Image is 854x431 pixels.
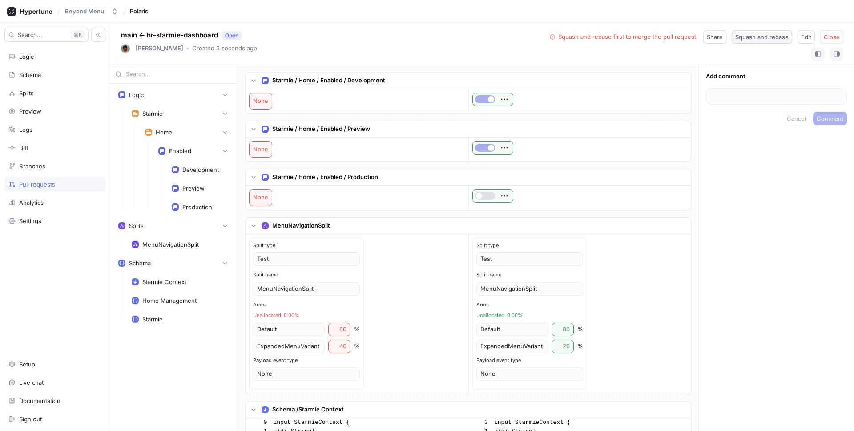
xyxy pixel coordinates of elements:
div: Documentation [19,397,60,404]
div: Preview [182,185,205,192]
p: main ← hr-starmie-dashboard [121,30,242,41]
div: Open [225,32,238,40]
div: Test [476,252,583,266]
span: Search... [18,32,42,37]
p: ‧ [187,44,189,53]
div: None [250,93,272,109]
div: Production [182,203,212,211]
div: Sign out [19,415,42,423]
div: ExpandedMenuVariant [476,340,548,353]
p: MenuNavigationSplit [272,221,330,230]
div: MenuNavigationSplit [253,282,360,296]
div: Schema [19,71,41,78]
div: % [354,325,360,334]
div: MenuNavigationSplit [476,282,583,296]
div: Analytics [19,199,44,206]
div: Unallocated: 0.00% [253,312,360,319]
div: Logic [19,53,34,60]
p: Add comment [706,72,847,81]
td: input StarmieContext { [270,418,467,427]
div: Split name [253,271,360,279]
div: Logic [129,91,144,98]
div: Payload event type [476,357,583,364]
div: Unallocated: 0.00% [476,312,583,319]
div: None [253,367,360,381]
div: % [577,342,583,351]
span: Share [707,34,723,40]
button: Close [820,30,843,44]
td: 0 [246,418,270,427]
div: Home [156,129,172,136]
td: 0 [467,418,491,427]
div: MenuNavigationSplit [142,241,199,248]
div: Diff [19,144,28,151]
div: Setup [19,361,35,368]
div: Splits [129,222,144,229]
div: Beyond Menu [65,8,104,15]
div: Squash and rebase first to merge the pull request. [558,33,698,41]
td: input StarmieContext { [491,418,688,427]
p: Starmie / Home / Enabled / Development [272,76,385,85]
p: Created 3 seconds ago [192,44,257,53]
p: Starmie / Home / Enabled / Preview [272,125,370,134]
div: Development [182,166,219,173]
button: Comment [813,112,847,125]
div: Settings [19,217,41,224]
div: 40 [328,340,350,353]
p: Starmie / Home / Enabled / Production [272,173,378,182]
div: Arms [253,301,360,309]
span: Squash and rebase [735,34,789,40]
div: Logs [19,126,32,133]
img: User [121,44,130,53]
div: Default [253,323,325,336]
div: 80 [552,323,574,336]
div: Live chat [19,379,44,386]
div: ExpandedMenuVariant [253,340,325,353]
div: Pull requests [19,181,55,188]
div: 60 [328,323,350,336]
div: K [71,30,85,39]
button: Edit [798,30,815,44]
div: Home Management [142,297,197,304]
div: Split name [476,271,583,279]
div: None [250,142,272,158]
div: % [577,325,583,334]
div: Split type [253,242,360,249]
div: 20 [552,340,574,353]
div: None [250,190,272,206]
button: Beyond Menu [61,4,122,19]
span: Comment [817,116,843,121]
div: Schema [129,260,151,267]
button: Search...K [4,28,89,42]
div: Branches [19,163,45,170]
button: Share [703,30,726,44]
input: Search... [126,70,233,79]
div: % [354,342,360,351]
div: None [476,367,583,381]
span: Cancel [787,116,806,121]
span: Close [824,34,840,40]
div: Payload event type [253,357,360,364]
div: Preview [19,108,41,115]
div: Splits [19,89,34,97]
div: Arms [476,301,583,309]
a: Documentation [4,393,105,408]
p: Schema / Starmie Context [272,405,344,414]
div: Enabled [169,147,191,155]
button: Squash and rebase [732,30,792,44]
button: Cancel [783,112,810,125]
span: Edit [801,34,811,40]
div: Starmie Context [142,278,186,285]
div: Default [476,323,548,336]
div: Test [253,252,360,266]
div: Starmie [142,316,163,323]
span: Polaris [130,8,148,14]
div: Split type [476,242,583,249]
div: Starmie [142,110,163,117]
p: [PERSON_NAME] [136,44,183,53]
